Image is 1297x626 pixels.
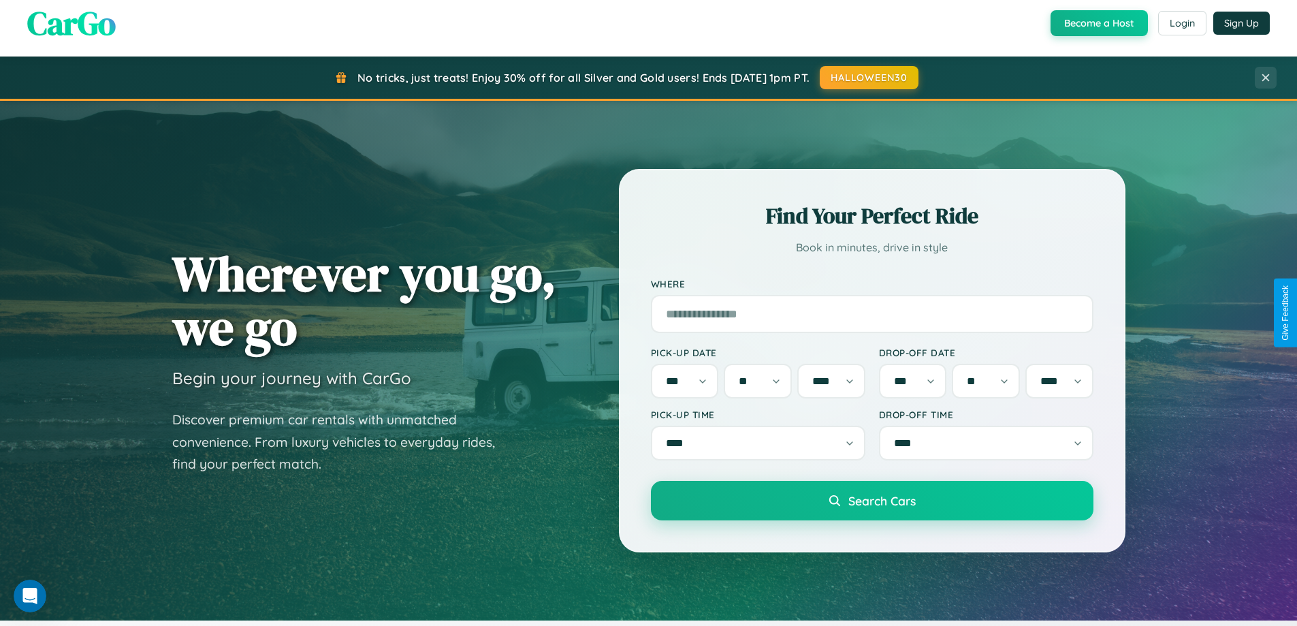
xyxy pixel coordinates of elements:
button: Search Cars [651,481,1093,520]
h3: Begin your journey with CarGo [172,368,411,388]
p: Discover premium car rentals with unmatched convenience. From luxury vehicles to everyday rides, ... [172,409,513,475]
label: Drop-off Time [879,409,1093,420]
span: No tricks, just treats! Enjoy 30% off for all Silver and Gold users! Ends [DATE] 1pm PT. [357,71,810,84]
h2: Find Your Perfect Ride [651,201,1093,231]
h1: Wherever you go, we go [172,247,556,354]
p: Book in minutes, drive in style [651,238,1093,257]
button: Login [1158,11,1206,35]
button: Sign Up [1213,12,1270,35]
label: Where [651,278,1093,289]
span: CarGo [27,1,116,46]
label: Pick-up Time [651,409,865,420]
div: Give Feedback [1281,285,1290,341]
label: Pick-up Date [651,347,865,358]
label: Drop-off Date [879,347,1093,358]
iframe: Intercom live chat [14,580,46,612]
button: HALLOWEEN30 [820,66,918,89]
button: Become a Host [1051,10,1148,36]
span: Search Cars [848,493,916,508]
